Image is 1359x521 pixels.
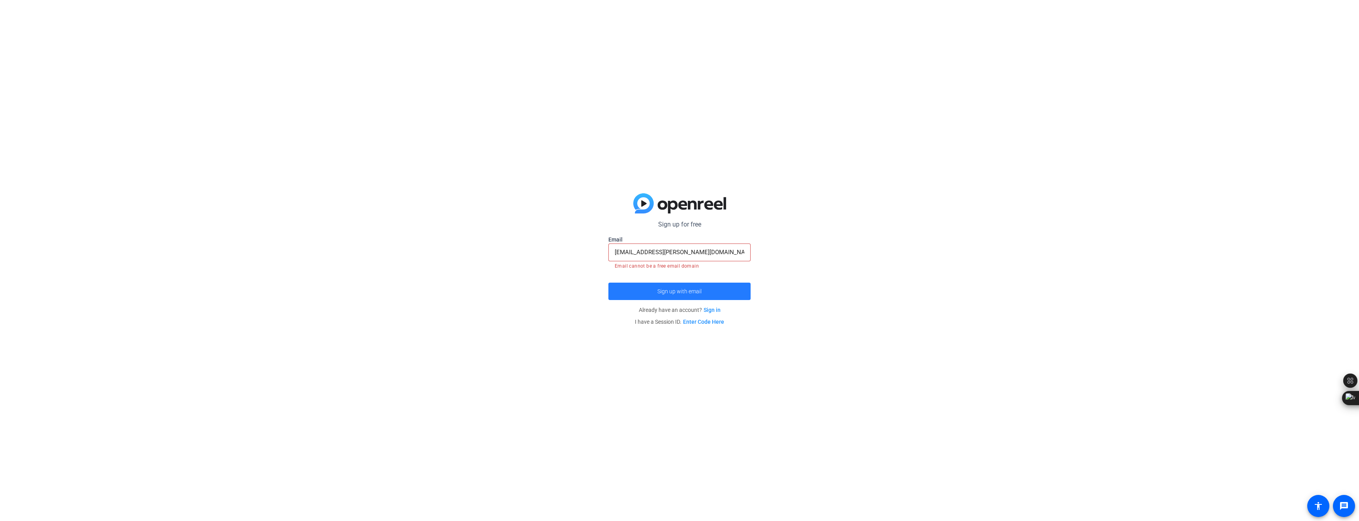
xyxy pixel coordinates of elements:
a: Sign in [704,307,721,313]
img: blue-gradient.svg [633,193,726,214]
mat-error: Email cannot be a free email domain [615,261,744,270]
input: Enter Email Address [615,247,744,257]
a: Enter Code Here [683,319,724,325]
p: Sign up for free [608,220,751,229]
button: Sign up with email [608,283,751,300]
span: I have a Session ID. [635,319,724,325]
span: Already have an account? [639,307,721,313]
mat-icon: message [1339,501,1349,511]
label: Email [608,236,751,244]
mat-icon: accessibility [1314,501,1323,511]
